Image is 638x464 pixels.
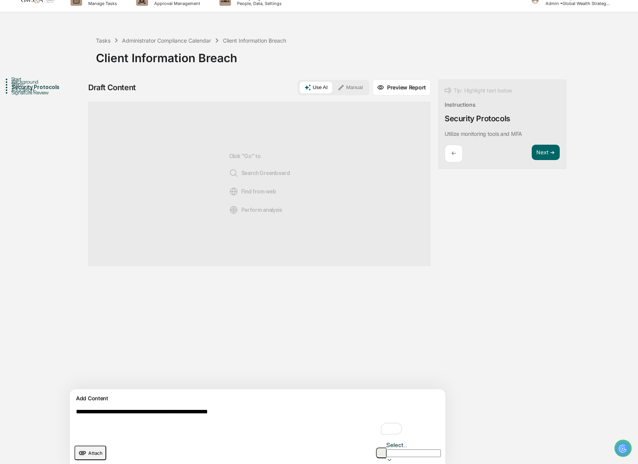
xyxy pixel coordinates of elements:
[377,451,386,456] img: Go
[229,168,238,178] img: Search
[229,114,290,253] div: Click "Go" to
[5,108,51,122] a: 🔎Data Lookup
[445,130,522,137] p: Utilize monitoring tools and MFA
[12,76,96,82] div: Start
[54,130,93,136] a: Powered byPylon
[74,394,441,403] div: Add Content
[445,86,512,95] div: Tip: Highlight text below
[223,37,286,44] div: Client Information Breach
[56,97,62,104] div: 🗄️
[82,1,121,6] p: Manage Tasks
[88,450,102,456] span: Attach
[15,111,48,119] span: Data Lookup
[373,79,430,96] button: Preview Report
[63,97,95,104] span: Attestations
[229,205,282,215] span: Perform analysis
[148,1,204,6] p: Approval Management
[8,16,140,28] p: How can we help?
[445,101,476,108] div: Instructions
[229,187,276,196] span: Find from web
[613,439,634,459] iframe: Open customer support
[451,150,456,157] p: ←
[130,61,140,70] button: Start new chat
[74,446,106,460] button: upload document
[53,94,98,107] a: 🗄️Attestations
[300,82,332,93] button: Use AI
[88,83,136,92] div: Draft Content
[12,81,96,88] div: Steps
[26,59,126,66] div: Start new chat
[386,441,441,449] div: Select...
[96,37,110,44] div: Tasks
[8,97,14,104] div: 🖐️
[122,37,211,44] div: Administrator Compliance Calendar
[333,82,368,93] button: Manual
[229,168,290,178] span: Search Greenboard
[96,45,634,65] div: Client Information Breach
[12,79,96,85] div: Background
[229,187,238,196] img: Web
[5,94,53,107] a: 🖐️Preclearance
[8,59,21,73] img: 1746055101610-c473b297-6a78-478c-a979-82029cc54cd1
[12,87,96,93] div: Education
[12,84,96,90] div: Security Protocols
[73,405,407,439] textarea: To enrich screen reader interactions, please activate Accessibility in Grammarly extension settings
[76,130,93,136] span: Pylon
[532,145,560,160] button: Next ➔
[229,205,238,215] img: Analysis
[376,447,386,458] button: Go
[539,1,611,6] p: Admin • Global Wealth Strategies Associates
[12,89,96,96] div: Signature Review
[8,112,14,118] div: 🔎
[231,1,285,6] p: People, Data, Settings
[26,66,100,73] div: We're offline, we'll be back soon
[445,114,510,123] div: Security Protocols
[15,97,49,104] span: Preclearance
